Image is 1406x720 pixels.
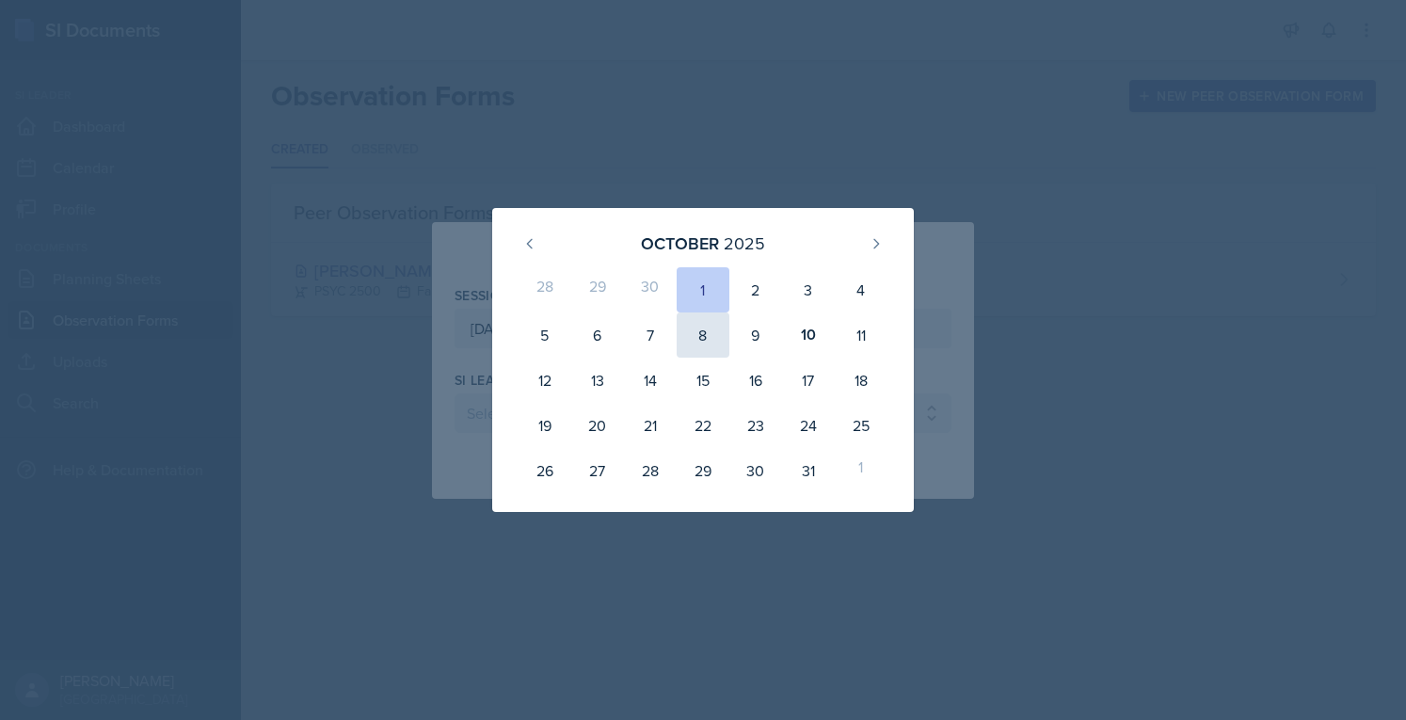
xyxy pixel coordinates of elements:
[624,312,677,358] div: 7
[624,448,677,493] div: 28
[571,312,624,358] div: 6
[571,267,624,312] div: 29
[571,358,624,403] div: 13
[624,358,677,403] div: 14
[624,267,677,312] div: 30
[729,403,782,448] div: 23
[782,358,835,403] div: 17
[677,358,729,403] div: 15
[519,267,571,312] div: 28
[835,448,887,493] div: 1
[729,358,782,403] div: 16
[677,448,729,493] div: 29
[782,403,835,448] div: 24
[571,403,624,448] div: 20
[729,312,782,358] div: 9
[782,267,835,312] div: 3
[835,312,887,358] div: 11
[571,448,624,493] div: 27
[519,358,571,403] div: 12
[782,312,835,358] div: 10
[519,312,571,358] div: 5
[835,358,887,403] div: 18
[835,403,887,448] div: 25
[835,267,887,312] div: 4
[729,448,782,493] div: 30
[677,312,729,358] div: 8
[724,231,765,256] div: 2025
[677,403,729,448] div: 22
[519,448,571,493] div: 26
[624,403,677,448] div: 21
[641,231,719,256] div: October
[677,267,729,312] div: 1
[519,403,571,448] div: 19
[729,267,782,312] div: 2
[782,448,835,493] div: 31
